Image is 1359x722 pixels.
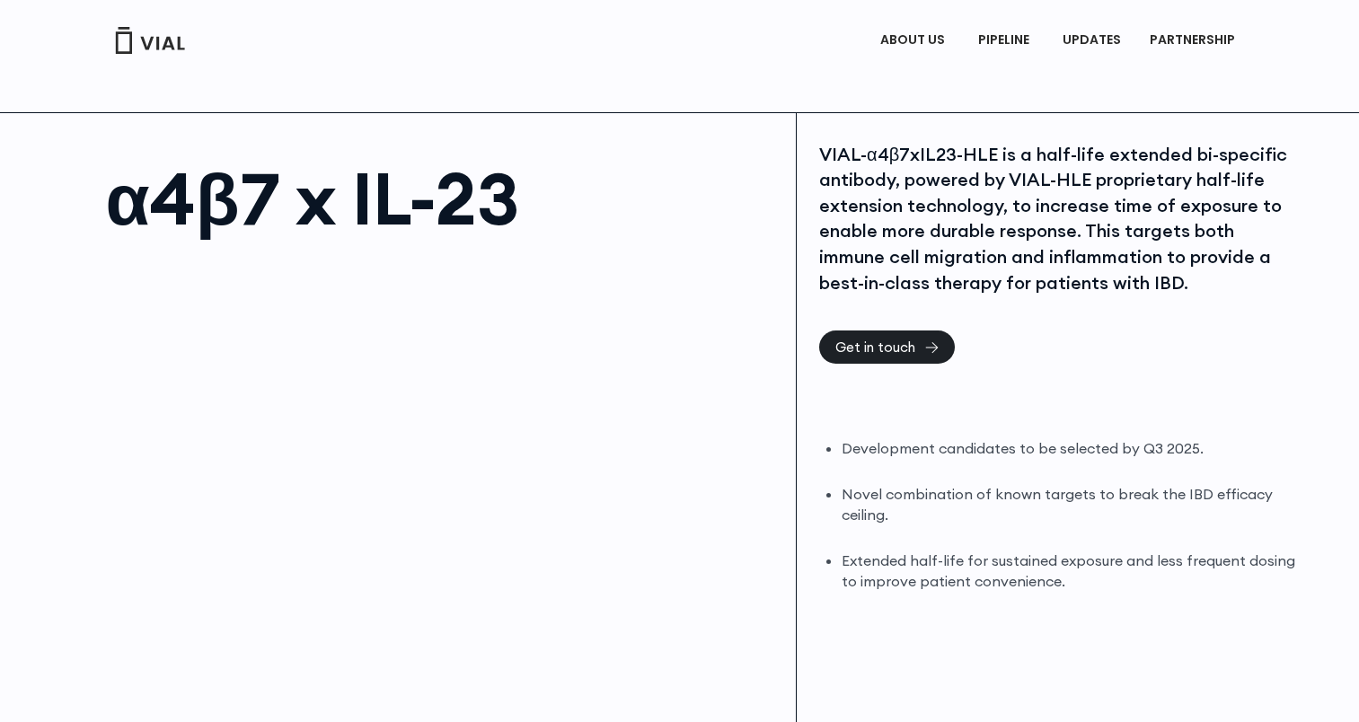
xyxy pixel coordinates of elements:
[842,550,1299,592] li: Extended half-life for sustained exposure and less frequent dosing to improve patient convenience.
[1135,25,1254,56] a: PARTNERSHIPMenu Toggle
[964,25,1047,56] a: PIPELINEMenu Toggle
[106,163,779,234] h1: α4β7 x IL-23
[819,330,955,364] a: Get in touch
[1048,25,1134,56] a: UPDATES
[114,27,186,54] img: Vial Logo
[835,340,915,354] span: Get in touch
[842,484,1299,525] li: Novel combination of known targets to break the IBD efficacy ceiling.
[866,25,963,56] a: ABOUT USMenu Toggle
[842,438,1299,459] li: Development candidates to be selected by Q3 2025.
[819,142,1299,296] div: VIAL-α4β7xIL23-HLE is a half-life extended bi-specific antibody, powered by VIAL-HLE proprietary ...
